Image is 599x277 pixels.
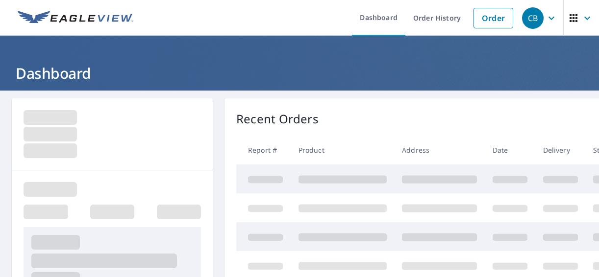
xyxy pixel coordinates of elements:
th: Report # [236,136,291,164]
th: Date [485,136,535,164]
a: Order [474,8,513,28]
p: Recent Orders [236,110,319,128]
th: Address [394,136,485,164]
th: Delivery [535,136,586,164]
h1: Dashboard [12,63,587,83]
img: EV Logo [18,11,133,25]
th: Product [291,136,395,164]
div: CB [522,7,544,29]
